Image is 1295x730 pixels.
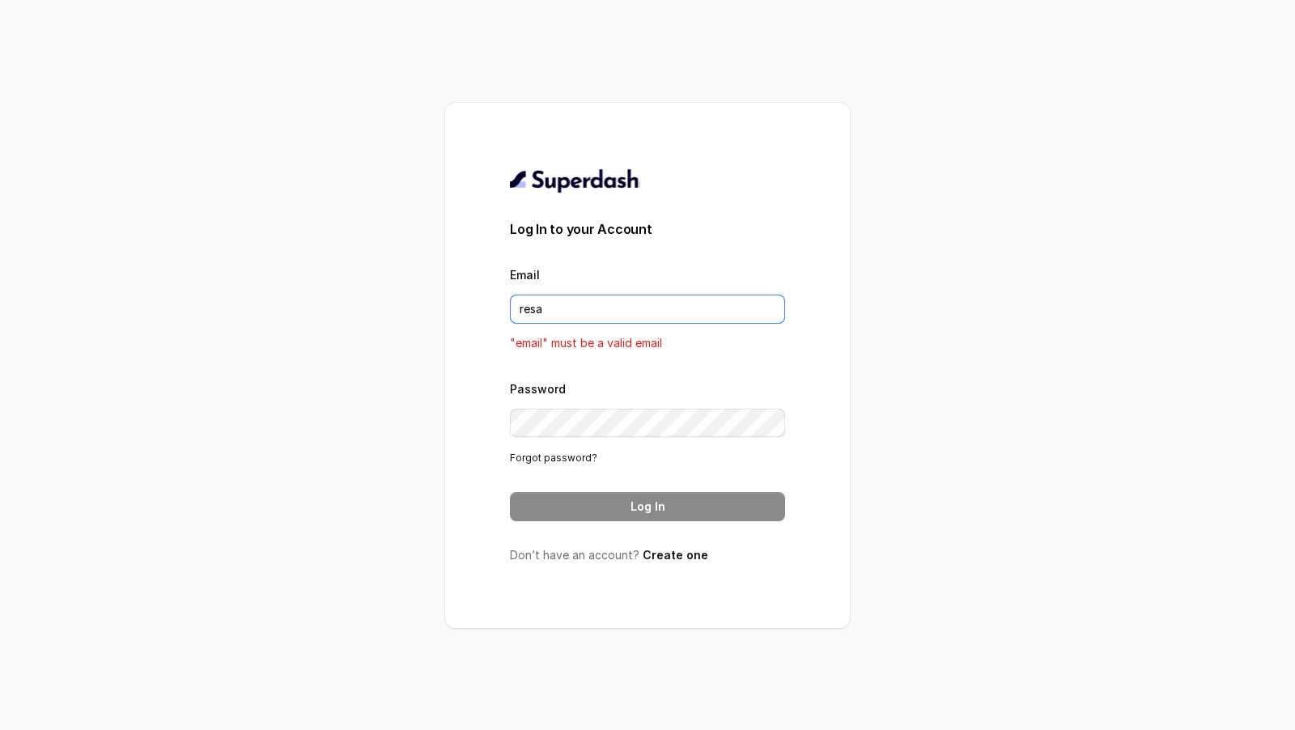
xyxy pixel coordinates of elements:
button: Log In [510,492,785,521]
label: Email [510,268,540,282]
a: Create one [643,548,708,562]
img: light.svg [510,168,640,193]
label: Password [510,382,566,396]
h3: Log In to your Account [510,219,785,239]
p: Don’t have an account? [510,547,785,563]
p: "email" must be a valid email [510,333,785,353]
a: Forgot password? [510,452,597,464]
input: youremail@example.com [510,295,785,324]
